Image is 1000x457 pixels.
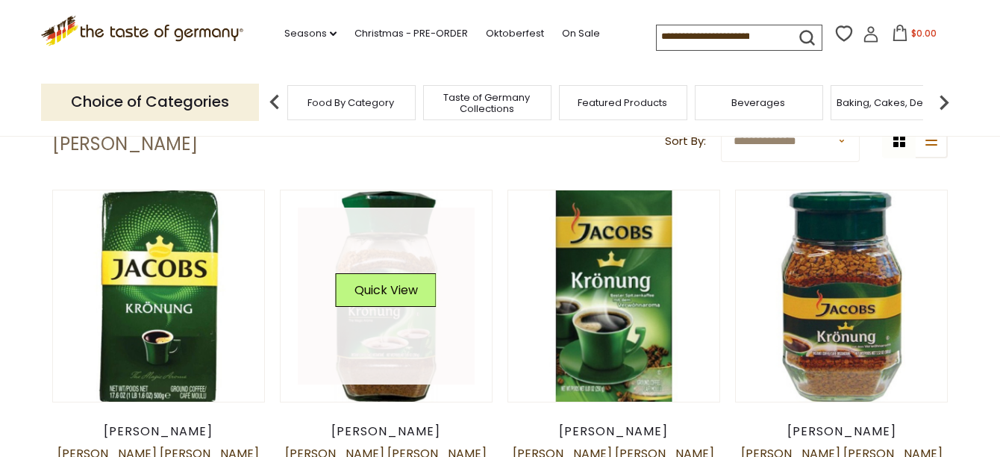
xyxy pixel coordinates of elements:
img: next arrow [929,87,959,117]
a: Taste of Germany Collections [428,92,547,114]
a: Beverages [732,97,786,108]
img: previous arrow [260,87,290,117]
a: Oktoberfest [486,25,544,42]
div: [PERSON_NAME] [280,424,493,439]
div: [PERSON_NAME] [735,424,948,439]
p: Choice of Categories [41,84,259,120]
a: Seasons [284,25,337,42]
div: [PERSON_NAME] [52,424,265,439]
a: Christmas - PRE-ORDER [354,25,468,42]
img: Jacobs [736,190,947,402]
img: Jacobs [281,190,492,402]
a: Featured Products [578,97,668,108]
img: Jacobs [53,190,264,402]
a: Food By Category [308,97,395,108]
img: Jacobs [508,190,719,402]
a: Baking, Cakes, Desserts [837,97,952,108]
a: On Sale [562,25,600,42]
button: $0.00 [882,25,946,47]
div: [PERSON_NAME] [507,424,720,439]
h1: [PERSON_NAME] [52,133,198,155]
label: Sort By: [665,132,706,151]
span: $0.00 [911,27,937,40]
button: Quick View [336,273,437,307]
